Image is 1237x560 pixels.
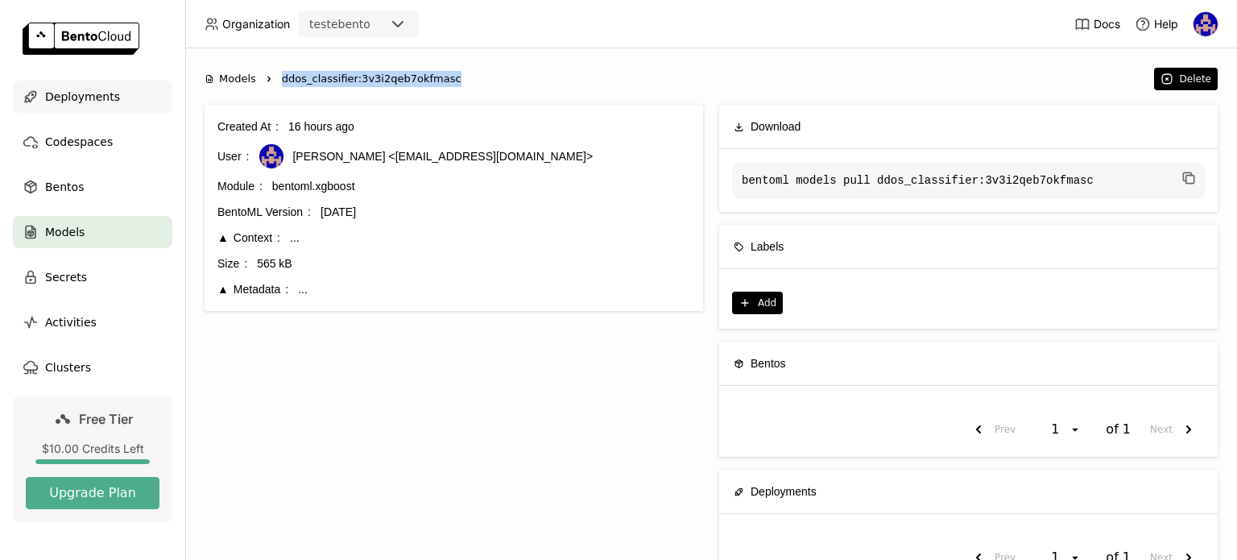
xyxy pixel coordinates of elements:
code: bentoml models pull ddos_classifier:3v3i2qeb7okfmasc [732,162,1205,199]
svg: Plus [738,297,751,309]
img: logo [23,23,139,55]
span: Download [751,118,801,135]
div: Help [1135,16,1178,32]
span: Deployments [751,483,817,500]
div: [DATE] [321,203,690,221]
span: Models [45,222,85,242]
a: Clusters [13,351,172,384]
span: Labels [751,238,784,255]
div: BentoML Version [217,203,311,221]
span: Bentos [45,177,84,197]
div: bentoml.xgboost [272,177,690,195]
a: Deployments [13,81,172,113]
span: Bentos [751,355,786,372]
div: Context [217,229,280,247]
div: Created At [217,118,279,135]
span: [PERSON_NAME] <[EMAIL_ADDRESS][DOMAIN_NAME]> [292,147,593,165]
a: Activities [13,306,172,338]
button: Add [732,292,783,314]
div: Module [217,177,263,195]
div: 565 kB [257,255,690,272]
div: User [217,147,249,165]
button: next page. current page 1 of 1 [1144,415,1205,444]
div: Models [205,71,256,87]
span: 16 hours ago [288,120,354,133]
a: Secrets [13,261,172,293]
button: previous page. current page 1 of 1 [962,415,1022,444]
div: ... [290,229,690,247]
a: Docs [1074,16,1120,32]
span: Activities [45,313,97,332]
img: sidney santos [259,144,283,168]
div: Metadata [217,280,288,298]
span: Organization [222,17,290,31]
a: Free Tier$10.00 Credits LeftUpgrade Plan [13,396,172,522]
a: Models [13,216,172,248]
svg: open [1069,423,1082,436]
div: Size [217,255,247,272]
span: Models [219,71,256,87]
span: ddos_classifier:3v3i2qeb7okfmasc [282,71,461,87]
a: Bentos [13,171,172,203]
div: 1 [1046,421,1069,438]
div: $10.00 Credits Left [26,442,159,456]
span: Codespaces [45,132,113,151]
div: Delete [1180,73,1211,85]
nav: Breadcrumbs navigation [205,71,1146,87]
span: Secrets [45,268,87,287]
span: Help [1154,17,1178,31]
span: Clusters [45,358,91,377]
div: testebento [309,16,370,32]
button: Upgrade Plan [26,477,159,509]
span: Deployments [45,87,120,106]
button: Delete [1154,68,1218,90]
input: Selected testebento. [372,17,374,33]
span: Free Tier [79,411,133,427]
svg: Right [263,73,275,85]
div: ... [298,280,690,298]
span: Docs [1094,17,1120,31]
img: sidney santos [1194,12,1218,36]
a: Codespaces [13,126,172,158]
span: of 1 [1106,421,1131,438]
